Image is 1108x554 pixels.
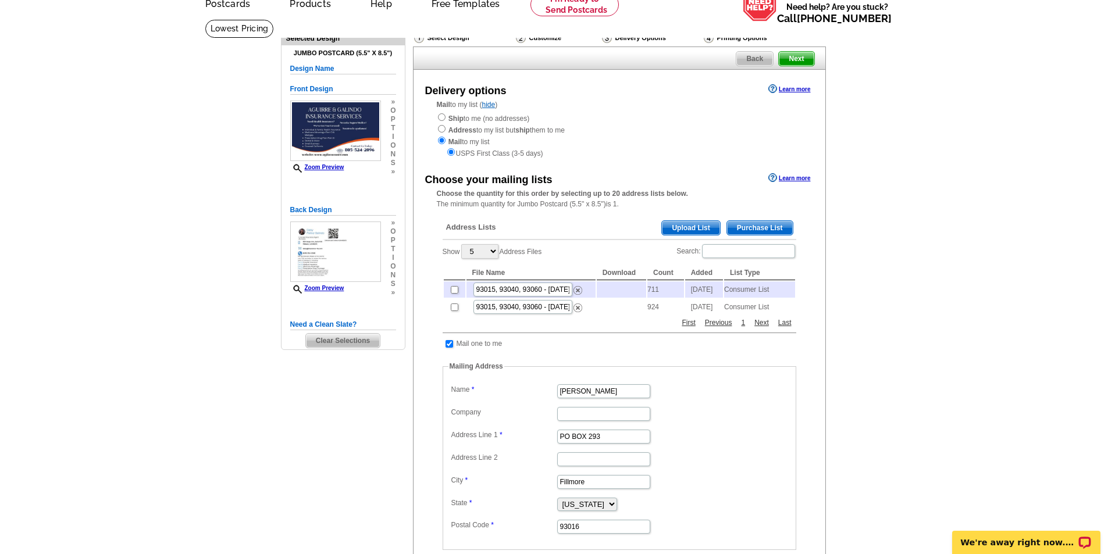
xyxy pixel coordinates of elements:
[425,83,507,99] div: Delivery options
[390,98,396,106] span: »
[390,236,396,245] span: p
[390,124,396,133] span: t
[777,1,897,24] span: Need help? Are you stuck?
[451,520,556,530] label: Postal Code
[390,262,396,271] span: o
[768,84,810,94] a: Learn more
[290,49,396,57] h4: Jumbo Postcard (5.5" x 8.5")
[702,244,795,258] input: Search:
[602,33,612,43] img: Delivery Options
[448,115,464,123] strong: Ship
[290,205,396,216] h5: Back Design
[282,33,405,44] div: Selected Design
[573,303,582,312] img: delete.png
[466,266,596,280] th: File Name
[390,150,396,159] span: n
[451,384,556,395] label: Name
[290,164,344,170] a: Zoom Preview
[724,281,795,298] td: Consumer List
[414,188,825,209] div: The minimum quantity for Jumbo Postcard (5.5" x 8.5")is 1.
[437,147,802,159] div: USPS First Class (3-5 days)
[736,52,773,66] span: Back
[390,219,396,227] span: »
[451,475,556,485] label: City
[662,221,719,235] span: Upload List
[451,407,556,417] label: Company
[601,32,703,47] div: Delivery Options
[448,126,476,134] strong: Address
[390,167,396,176] span: »
[647,266,684,280] th: Count
[414,99,825,159] div: to my list ( )
[676,243,796,259] label: Search:
[290,63,396,74] h5: Design Name
[448,138,462,146] strong: Mail
[515,32,601,44] div: Customize
[390,253,396,262] span: i
[685,266,723,280] th: Added
[685,299,723,315] td: [DATE]
[437,101,450,109] strong: Mail
[290,285,344,291] a: Zoom Preview
[738,317,748,328] a: 1
[768,173,810,183] a: Learn more
[390,133,396,141] span: i
[724,266,795,280] th: List Type
[482,101,496,109] a: hide
[573,301,582,309] a: Remove this list
[451,452,556,463] label: Address Line 2
[437,190,688,198] strong: Choose the quantity for this order by selecting up to 20 address lists below.
[573,284,582,292] a: Remove this list
[448,361,504,371] legend: Mailing Address
[390,288,396,297] span: »
[724,299,795,315] td: Consumer List
[390,141,396,150] span: o
[443,243,542,260] label: Show Address Files
[390,245,396,253] span: t
[647,299,684,315] td: 924
[777,12,892,24] span: Call
[751,317,772,328] a: Next
[516,33,526,43] img: Customize
[306,334,380,348] span: Clear Selections
[390,280,396,288] span: s
[290,319,396,330] h5: Need a Clean Slate?
[413,32,515,47] div: Select Design
[703,32,806,44] div: Printing Options
[451,430,556,440] label: Address Line 1
[390,271,396,280] span: n
[414,33,424,43] img: Select Design
[290,101,381,161] img: small-thumb.jpg
[945,517,1108,554] iframe: LiveChat chat widget
[797,12,892,24] a: [PHONE_NUMBER]
[390,159,396,167] span: s
[515,126,530,134] strong: ship
[775,317,795,328] a: Last
[647,281,684,298] td: 711
[727,221,793,235] span: Purchase List
[451,498,556,508] label: State
[437,112,802,159] div: to me (no addresses) to my list but them to me to my list
[736,51,774,66] a: Back
[679,317,698,328] a: First
[461,244,498,259] select: ShowAddress Files
[290,84,396,95] h5: Front Design
[704,33,714,43] img: Printing Options & Summary
[702,317,735,328] a: Previous
[456,338,503,349] td: Mail one to me
[779,52,814,66] span: Next
[390,115,396,124] span: p
[573,286,582,295] img: delete.png
[290,221,381,282] img: small-thumb.jpg
[446,222,496,233] span: Address Lists
[685,281,723,298] td: [DATE]
[425,172,553,188] div: Choose your mailing lists
[390,106,396,115] span: o
[390,227,396,236] span: o
[597,266,646,280] th: Download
